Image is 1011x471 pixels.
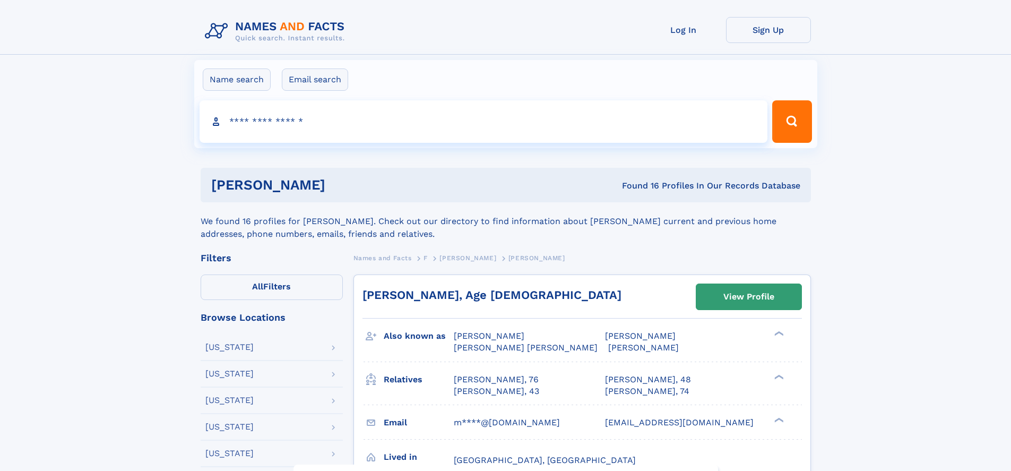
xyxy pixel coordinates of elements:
div: [US_STATE] [205,396,254,405]
div: ❯ [772,330,784,337]
h3: Email [384,414,454,432]
div: Found 16 Profiles In Our Records Database [473,180,800,192]
div: [US_STATE] [205,449,254,458]
h3: Lived in [384,448,454,466]
div: ❯ [772,416,784,423]
a: Sign Up [726,17,811,43]
label: Name search [203,68,271,91]
span: [PERSON_NAME] [439,254,496,262]
h1: [PERSON_NAME] [211,178,474,192]
div: [US_STATE] [205,370,254,378]
a: [PERSON_NAME], 43 [454,386,539,397]
div: ❯ [772,373,784,380]
a: [PERSON_NAME] [439,251,496,264]
a: [PERSON_NAME], Age [DEMOGRAPHIC_DATA] [362,288,621,302]
span: [PERSON_NAME] [PERSON_NAME] [454,342,598,353]
a: [PERSON_NAME], 76 [454,374,539,386]
span: [PERSON_NAME] [508,254,565,262]
div: Browse Locations [201,313,343,322]
div: [US_STATE] [205,423,254,431]
h3: Relatives [384,371,454,389]
div: [US_STATE] [205,343,254,352]
a: [PERSON_NAME], 74 [605,386,689,397]
span: F [424,254,428,262]
span: [GEOGRAPHIC_DATA], [GEOGRAPHIC_DATA] [454,455,636,465]
label: Filters [201,275,343,300]
a: F [424,251,428,264]
div: We found 16 profiles for [PERSON_NAME]. Check out our directory to find information about [PERSON... [201,202,811,241]
span: [PERSON_NAME] [605,331,676,341]
span: [PERSON_NAME] [454,331,524,341]
button: Search Button [772,100,811,143]
span: [EMAIL_ADDRESS][DOMAIN_NAME] [605,417,754,427]
label: Email search [282,68,348,91]
a: [PERSON_NAME], 48 [605,374,691,386]
a: Log In [641,17,726,43]
a: Names and Facts [353,251,412,264]
input: search input [200,100,768,143]
h3: Also known as [384,327,454,345]
span: All [252,281,263,292]
div: View Profile [723,285,774,309]
span: [PERSON_NAME] [608,342,679,353]
img: Logo Names and Facts [201,17,353,46]
div: Filters [201,253,343,263]
a: View Profile [696,284,801,310]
